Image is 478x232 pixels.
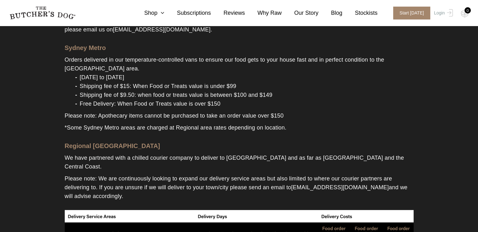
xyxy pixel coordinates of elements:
p: Please note: Apothecary items cannot be purchased to take an order value over $150 [65,108,414,120]
a: Blog [318,9,342,17]
a: [EMAIL_ADDRESS][DOMAIN_NAME] [113,26,211,33]
a: [EMAIL_ADDRESS][DOMAIN_NAME] [291,184,389,191]
p: Please note: We are continuously looking to expand our delivery service areas but also limited to... [65,171,414,201]
p: *Some Sydney Metro areas are charged at Regional area rates depending on location. [65,120,414,132]
a: Reviews [211,9,245,17]
a: Login [432,7,453,19]
img: TBD_Cart-Empty.png [461,9,469,18]
p: Orders delivered in our temperature-controlled vans to ensure our food gets to your house fast an... [65,52,414,73]
a: Our Story [282,9,318,17]
span: Start [DATE] [393,7,430,19]
p: Regional [GEOGRAPHIC_DATA] [65,141,414,150]
a: Shop [132,9,164,17]
li: [DATE] to [DATE] [77,73,414,82]
li: Shipping fee of $15: When Food or Treats value is under $99 [77,82,414,91]
a: Stockists [342,9,377,17]
li: Shipping fee of $9.50: when food or treats value is between $100 and $149 [77,91,414,99]
a: Why Raw [245,9,282,17]
li: Free Delivery: When Food or Treats value is over $150 [77,99,414,108]
div: 0 [464,7,471,14]
p: We have partnered with a chilled courier company to deliver to [GEOGRAPHIC_DATA] and as far as [G... [65,150,414,171]
p: Sydney Metro [65,43,414,52]
a: Subscriptions [164,9,211,17]
a: Start [DATE] [387,7,432,19]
